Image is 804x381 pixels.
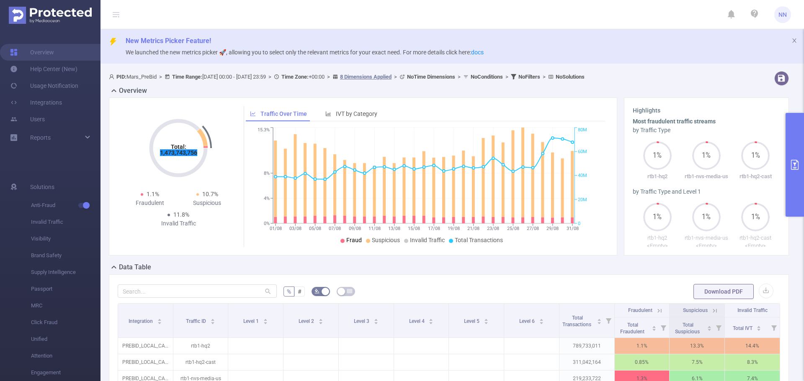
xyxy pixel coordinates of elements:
[329,226,341,231] tspan: 07/08
[683,307,708,313] span: Suspicious
[643,152,672,159] span: 1%
[603,304,614,338] i: Filter menu
[731,172,780,181] p: rtb1-hq2-cast
[157,321,162,323] i: icon: caret-down
[633,106,780,115] h3: Highlights
[597,317,601,320] i: icon: caret-up
[10,94,62,111] a: Integrations
[670,354,724,370] p: 7.5%
[652,325,657,330] div: Sort
[487,226,499,231] tspan: 23/08
[318,321,323,323] i: icon: caret-down
[652,325,657,327] i: icon: caret-up
[597,321,601,323] i: icon: caret-down
[388,226,400,231] tspan: 13/08
[566,226,578,231] tspan: 31/08
[178,199,236,207] div: Suspicious
[173,338,228,354] p: rtb1-hq2
[374,317,379,322] div: Sort
[150,219,207,228] div: Invalid Traffic
[757,325,761,327] i: icon: caret-up
[707,325,712,327] i: icon: caret-up
[757,327,761,330] i: icon: caret-down
[778,6,787,23] span: NN
[340,74,392,80] u: 8 Dimensions Applied
[682,234,731,242] p: rtb1-nvs-media-us
[31,331,100,348] span: Unified
[157,74,165,80] span: >
[633,172,682,181] p: rtb1-hq2
[675,322,701,335] span: Total Suspicious
[657,317,669,338] i: Filter menu
[30,129,51,146] a: Reports
[260,110,307,117] span: Traffic Over Time
[633,118,716,125] b: Most fraudulent traffic streams
[374,317,378,320] i: icon: caret-up
[455,74,463,80] span: >
[620,322,646,335] span: Total Fraudulent
[31,214,100,230] span: Invalid Traffic
[467,226,479,231] tspan: 21/08
[540,74,548,80] span: >
[707,327,712,330] i: icon: caret-down
[741,152,770,159] span: 1%
[309,226,321,231] tspan: 05/08
[116,74,126,80] b: PID:
[372,237,400,243] span: Suspicious
[768,317,780,338] i: Filter menu
[263,321,268,323] i: icon: caret-down
[682,172,731,181] p: rtb1-nvs-media-us
[597,317,602,322] div: Sort
[392,74,399,80] span: >
[31,297,100,314] span: MRC
[121,199,178,207] div: Fraudulent
[211,321,215,323] i: icon: caret-down
[264,196,270,201] tspan: 4%
[31,230,100,247] span: Visibility
[559,338,614,354] p: 789,733,011
[336,110,377,117] span: IVT by Category
[314,289,320,294] i: icon: bg-colors
[30,134,51,141] span: Reports
[733,325,754,331] span: Total IVT
[347,289,352,294] i: icon: table
[455,237,503,243] span: Total Transactions
[556,74,585,80] b: No Solutions
[643,214,672,220] span: 1%
[109,74,116,79] i: icon: user
[10,44,54,61] a: Overview
[652,327,657,330] i: icon: caret-down
[118,284,277,298] input: Search...
[692,214,721,220] span: 1%
[428,317,433,322] div: Sort
[745,243,766,249] span: <Empty>
[519,318,536,324] span: Level 6
[527,226,539,231] tspan: 27/08
[118,338,173,354] p: PREBID_LOCAL_CACHE
[633,126,780,135] div: by Traffic Type
[318,317,323,322] div: Sort
[518,74,540,80] b: No Filters
[173,354,228,370] p: rtb1-hq2-cast
[264,171,270,176] tspan: 8%
[633,234,682,242] p: rtb1-hq2
[318,317,323,320] i: icon: caret-up
[693,284,754,299] button: Download PDF
[299,318,315,324] span: Level 2
[410,237,445,243] span: Invalid Traffic
[791,36,797,45] button: icon: close
[429,317,433,320] i: icon: caret-up
[210,317,215,322] div: Sort
[741,214,770,220] span: 1%
[578,173,587,179] tspan: 40M
[264,221,270,226] tspan: 0%
[368,226,381,231] tspan: 11/08
[289,226,301,231] tspan: 03/08
[126,37,211,45] span: New Metrics Picker Feature!
[731,234,780,242] p: rtb1-hq2-cast
[737,307,768,313] span: Invalid Traffic
[31,197,100,214] span: Anti-Fraud
[628,307,652,313] span: Fraudulent
[539,317,544,320] i: icon: caret-up
[546,226,559,231] tspan: 29/08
